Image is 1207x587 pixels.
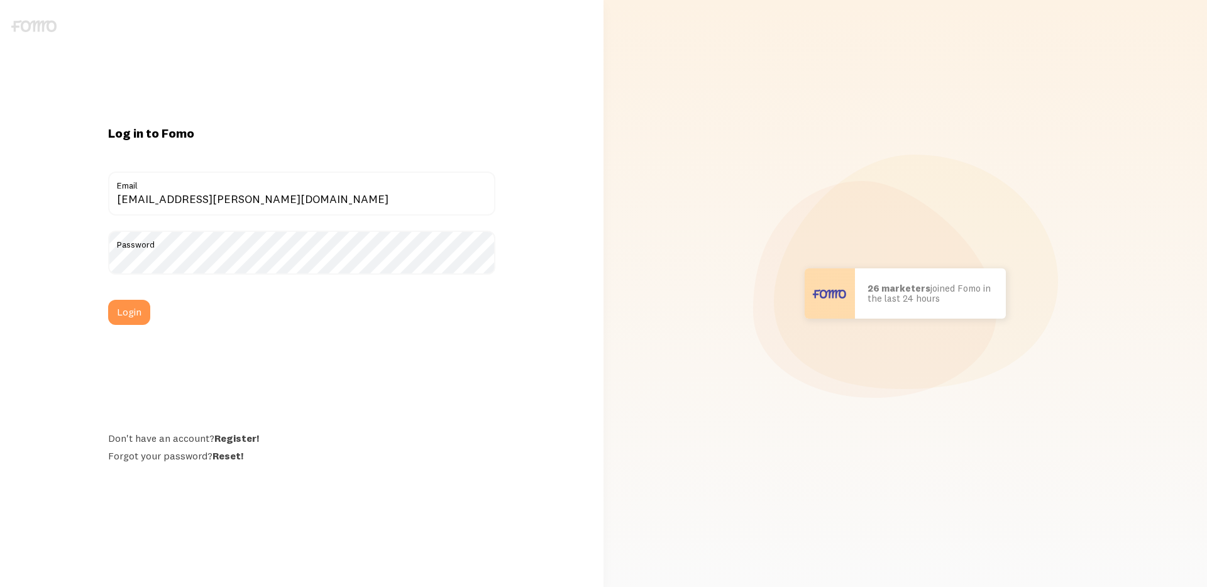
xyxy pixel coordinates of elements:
[214,432,259,444] a: Register!
[108,172,495,193] label: Email
[108,231,495,252] label: Password
[108,432,495,444] div: Don't have an account?
[805,268,855,319] img: User avatar
[868,282,930,294] b: 26 marketers
[108,449,495,462] div: Forgot your password?
[212,449,243,462] a: Reset!
[108,125,495,141] h1: Log in to Fomo
[11,20,57,32] img: fomo-logo-gray-b99e0e8ada9f9040e2984d0d95b3b12da0074ffd48d1e5cb62ac37fc77b0b268.svg
[868,283,993,304] p: joined Fomo in the last 24 hours
[108,300,150,325] button: Login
